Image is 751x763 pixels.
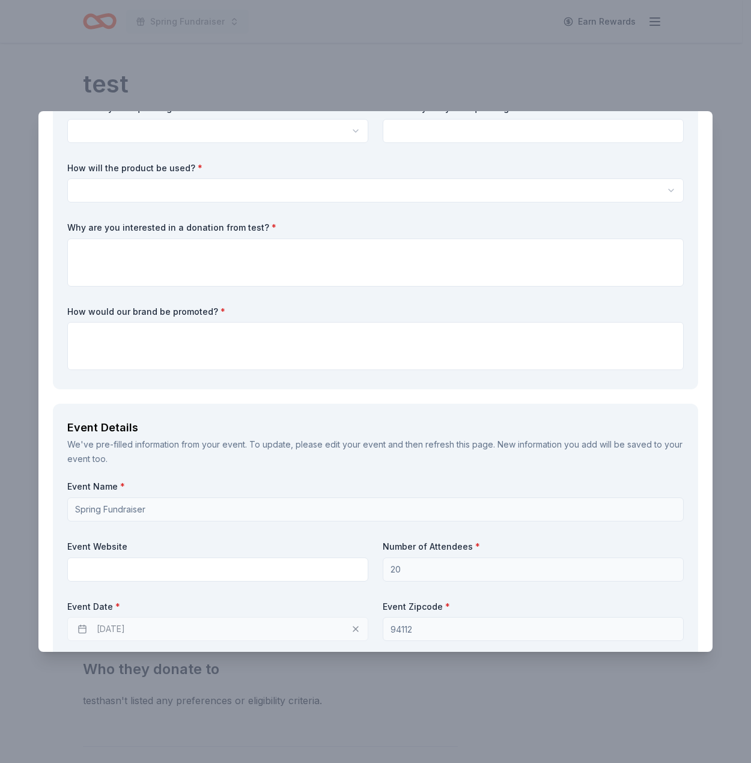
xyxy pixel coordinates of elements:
div: We've pre-filled information from your event. To update, please edit your event and then refresh ... [67,437,684,466]
label: Why are you interested in a donation from test? [67,222,684,234]
label: Number of Attendees [383,541,684,553]
label: Event Name [67,481,684,493]
label: Event Website [67,541,368,553]
label: Event Zipcode [383,601,684,613]
label: How would our brand be promoted? [67,306,684,318]
div: Event Details [67,418,684,437]
label: How will the product be used? [67,162,684,174]
label: Event Date [67,601,368,613]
